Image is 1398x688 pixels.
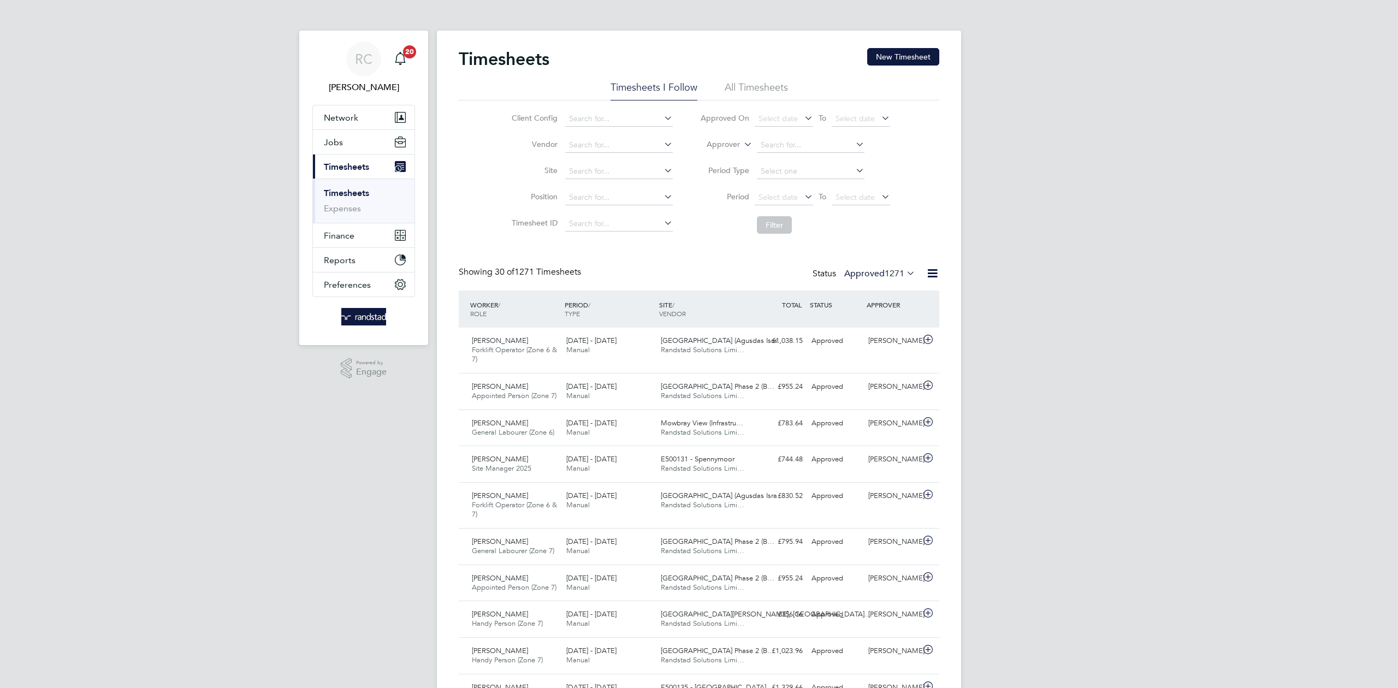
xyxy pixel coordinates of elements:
[864,570,921,588] div: [PERSON_NAME]
[566,382,617,391] span: [DATE] - [DATE]
[472,391,556,400] span: Appointed Person (Zone 7)
[472,464,531,473] span: Site Manager 2025
[750,487,807,505] div: £830.52
[864,487,921,505] div: [PERSON_NAME]
[324,137,343,147] span: Jobs
[312,81,415,94] span: Rebecca Cahill
[312,41,415,94] a: RC[PERSON_NAME]
[864,642,921,660] div: [PERSON_NAME]
[459,48,549,70] h2: Timesheets
[813,266,917,282] div: Status
[472,418,528,428] span: [PERSON_NAME]
[864,450,921,468] div: [PERSON_NAME]
[565,216,673,232] input: Search for...
[864,295,921,315] div: APPROVER
[324,162,369,172] span: Timesheets
[782,300,802,309] span: TOTAL
[508,192,558,201] label: Position
[661,391,744,400] span: Randstad Solutions Limi…
[815,111,830,125] span: To
[661,428,744,437] span: Randstad Solutions Limi…
[759,192,798,202] span: Select date
[807,414,864,432] div: Approved
[565,164,673,179] input: Search for...
[661,546,744,555] span: Randstad Solutions Limi…
[750,606,807,624] div: £356.16
[864,332,921,350] div: [PERSON_NAME]
[467,295,562,323] div: WORKER
[566,583,590,592] span: Manual
[313,272,414,296] button: Preferences
[389,41,411,76] a: 20
[472,646,528,655] span: [PERSON_NAME]
[700,113,749,123] label: Approved On
[807,450,864,468] div: Approved
[313,179,414,223] div: Timesheets
[661,491,784,500] span: [GEOGRAPHIC_DATA] (Agusdas Isra…
[313,130,414,154] button: Jobs
[661,583,744,592] span: Randstad Solutions Limi…
[313,248,414,272] button: Reports
[324,188,369,198] a: Timesheets
[750,533,807,551] div: £795.94
[807,570,864,588] div: Approved
[700,165,749,175] label: Period Type
[836,114,875,123] span: Select date
[472,546,554,555] span: General Labourer (Zone 7)
[312,308,415,325] a: Go to home page
[588,300,590,309] span: /
[403,45,416,58] span: 20
[659,309,686,318] span: VENDOR
[661,464,744,473] span: Randstad Solutions Limi…
[661,619,744,628] span: Randstad Solutions Limi…
[661,382,774,391] span: [GEOGRAPHIC_DATA] Phase 2 (B…
[661,336,784,345] span: [GEOGRAPHIC_DATA] (Agusdas Isra…
[508,218,558,228] label: Timesheet ID
[299,31,428,345] nav: Main navigation
[495,266,581,277] span: 1271 Timesheets
[566,428,590,437] span: Manual
[867,48,939,66] button: New Timesheet
[807,533,864,551] div: Approved
[472,619,543,628] span: Handy Person (Zone 7)
[661,537,774,546] span: [GEOGRAPHIC_DATA] Phase 2 (B…
[472,609,528,619] span: [PERSON_NAME]
[807,487,864,505] div: Approved
[566,655,590,665] span: Manual
[807,332,864,350] div: Approved
[324,203,361,213] a: Expenses
[472,345,557,364] span: Forklift Operator (Zone 6 & 7)
[566,609,617,619] span: [DATE] - [DATE]
[562,295,656,323] div: PERIOD
[508,139,558,149] label: Vendor
[750,570,807,588] div: £955.24
[661,500,744,509] span: Randstad Solutions Limi…
[566,454,617,464] span: [DATE] - [DATE]
[313,155,414,179] button: Timesheets
[757,138,864,153] input: Search for...
[470,309,487,318] span: ROLE
[661,646,774,655] span: [GEOGRAPHIC_DATA] Phase 2 (B…
[566,418,617,428] span: [DATE] - [DATE]
[725,81,788,100] li: All Timesheets
[691,139,740,150] label: Approver
[472,382,528,391] span: [PERSON_NAME]
[472,428,554,437] span: General Labourer (Zone 6)
[700,192,749,201] label: Period
[836,192,875,202] span: Select date
[459,266,583,278] div: Showing
[566,500,590,509] span: Manual
[324,230,354,241] span: Finance
[566,546,590,555] span: Manual
[757,216,792,234] button: Filter
[495,266,514,277] span: 30 of
[566,345,590,354] span: Manual
[864,414,921,432] div: [PERSON_NAME]
[807,642,864,660] div: Approved
[566,573,617,583] span: [DATE] - [DATE]
[750,450,807,468] div: £744.48
[341,358,387,379] a: Powered byEngage
[565,111,673,127] input: Search for...
[611,81,697,100] li: Timesheets I Follow
[661,655,744,665] span: Randstad Solutions Limi…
